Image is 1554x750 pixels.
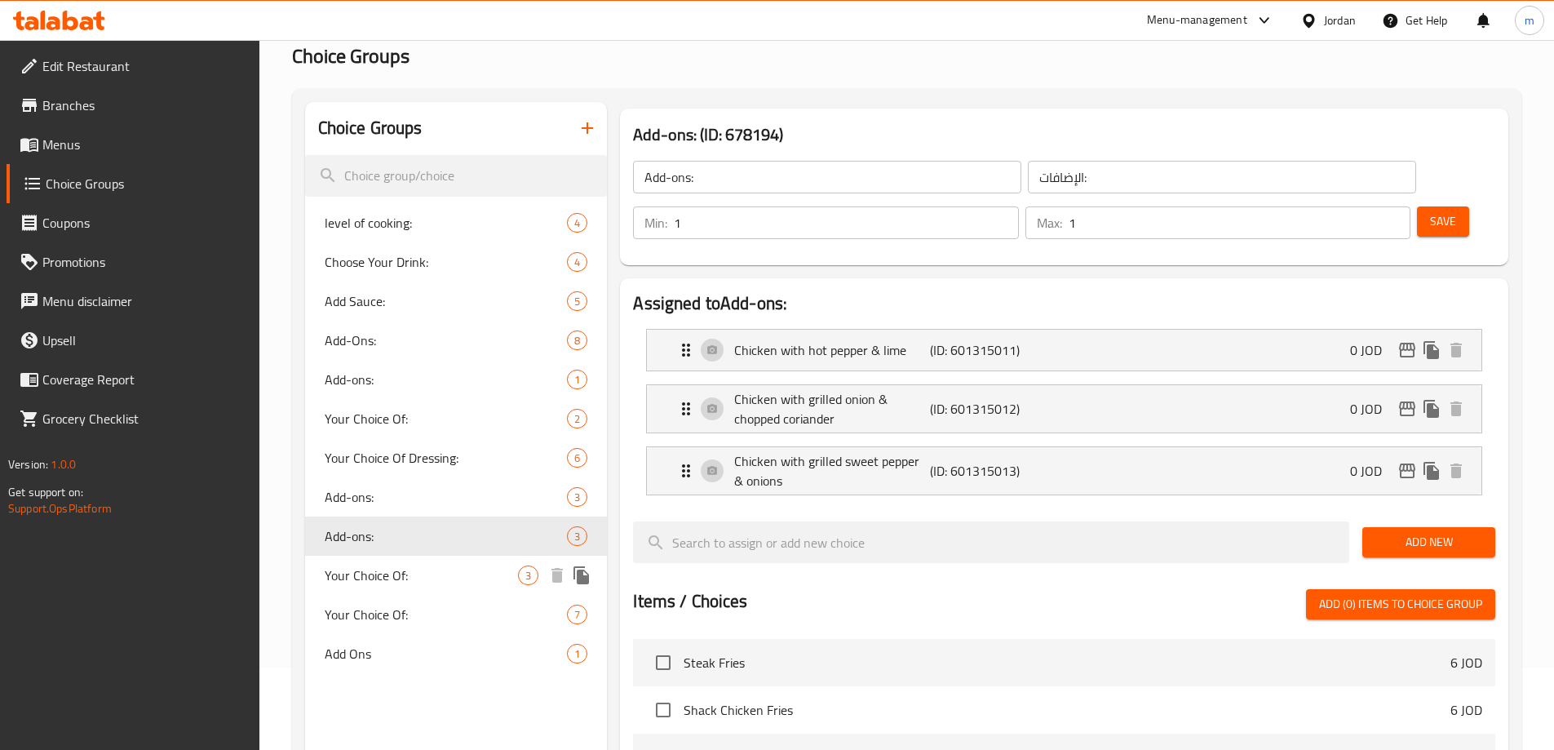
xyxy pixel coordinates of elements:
div: Choices [567,331,587,350]
span: 4 [568,215,587,231]
div: Choices [567,409,587,428]
div: Add-ons:1 [305,360,608,399]
h2: Items / Choices [633,589,747,614]
div: Your Choice Of Dressing:6 [305,438,608,477]
div: Add-ons:3 [305,517,608,556]
span: Add New [1375,532,1482,553]
span: Your Choice Of: [325,605,568,624]
a: Menu disclaimer [7,282,259,321]
div: Add Sauce:5 [305,282,608,321]
button: duplicate [569,563,594,588]
div: Your Choice Of:2 [305,399,608,438]
a: Coupons [7,203,259,242]
h3: Add-ons: (ID: 678194) [633,122,1495,148]
span: Version: [8,454,48,475]
a: Upsell [7,321,259,360]
p: 0 JOD [1350,461,1395,481]
span: Edit Restaurant [42,56,246,76]
a: Edit Restaurant [7,47,259,86]
p: 0 JOD [1350,399,1395,419]
button: delete [1444,459,1468,483]
span: Choose Your Drink: [325,252,568,272]
div: Your Choice Of:3deleteduplicate [305,556,608,595]
a: Choice Groups [7,164,259,203]
span: Save [1430,211,1456,232]
span: 2 [568,411,587,427]
div: Expand [647,385,1481,433]
button: duplicate [1419,459,1444,483]
span: 3 [568,490,587,505]
span: 1 [568,646,587,662]
button: delete [1444,338,1468,362]
button: edit [1395,397,1419,421]
button: duplicate [1419,397,1444,421]
div: Expand [647,330,1481,371]
li: Expand [633,440,1495,502]
span: Menus [42,135,246,154]
div: Choices [567,291,587,311]
div: Menu-management [1147,11,1247,30]
div: Add Ons1 [305,634,608,673]
a: Coverage Report [7,360,259,399]
div: level of cooking:4 [305,203,608,242]
span: Add-ons: [325,526,568,546]
span: Select choice [646,646,680,680]
div: Choices [567,644,587,663]
span: 3 [568,529,587,544]
p: Chicken with hot pepper & lime [734,340,929,360]
span: Your Choice Of Dressing: [325,448,568,468]
span: Add-Ons: [325,331,568,350]
span: Steak Fries [684,653,1450,672]
div: Choose Your Drink:4 [305,242,608,282]
button: Add (0) items to choice group [1306,589,1495,619]
span: Promotions [42,252,246,272]
span: Branches [42,95,246,115]
div: Expand [647,447,1481,495]
span: Coverage Report [42,370,246,389]
span: 1 [568,372,587,388]
div: Choices [567,605,587,624]
p: 6 JOD [1450,653,1482,672]
p: (ID: 601315013) [930,461,1060,481]
span: 4 [568,255,587,270]
div: Choices [567,448,587,468]
p: Min: [644,213,667,233]
span: 1.0.0 [51,454,76,475]
span: 5 [568,294,587,309]
span: 3 [519,568,538,584]
div: Choices [567,526,587,546]
p: (ID: 601315011) [930,340,1060,360]
p: 0 JOD [1350,340,1395,360]
a: Promotions [7,242,259,282]
input: search [633,521,1349,563]
button: Add New [1362,527,1495,557]
div: Choices [518,566,538,585]
button: delete [1444,397,1468,421]
a: Grocery Checklist [7,399,259,438]
a: Support.OpsPlatform [8,498,112,519]
span: Add Sauce: [325,291,568,311]
span: 7 [568,607,587,623]
p: Chicken with grilled onion & chopped coriander [734,389,929,428]
span: Shack Chicken Fries [684,700,1450,720]
h2: Assigned to Add-ons: [633,291,1495,316]
p: Max: [1037,213,1062,233]
span: 6 [568,450,587,466]
button: delete [545,563,569,588]
span: Choice Groups [292,38,410,74]
div: Choices [567,252,587,272]
div: Choices [567,487,587,507]
div: Choices [567,213,587,233]
div: Your Choice Of:7 [305,595,608,634]
button: Save [1417,206,1469,237]
span: Add (0) items to choice group [1319,594,1482,615]
p: (ID: 601315012) [930,399,1060,419]
a: Menus [7,125,259,164]
span: Your Choice Of: [325,409,568,428]
h2: Choice Groups [318,116,423,140]
li: Expand [633,378,1495,440]
span: Choice Groups [46,174,246,193]
button: edit [1395,338,1419,362]
span: Coupons [42,213,246,233]
span: Get support on: [8,482,83,503]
